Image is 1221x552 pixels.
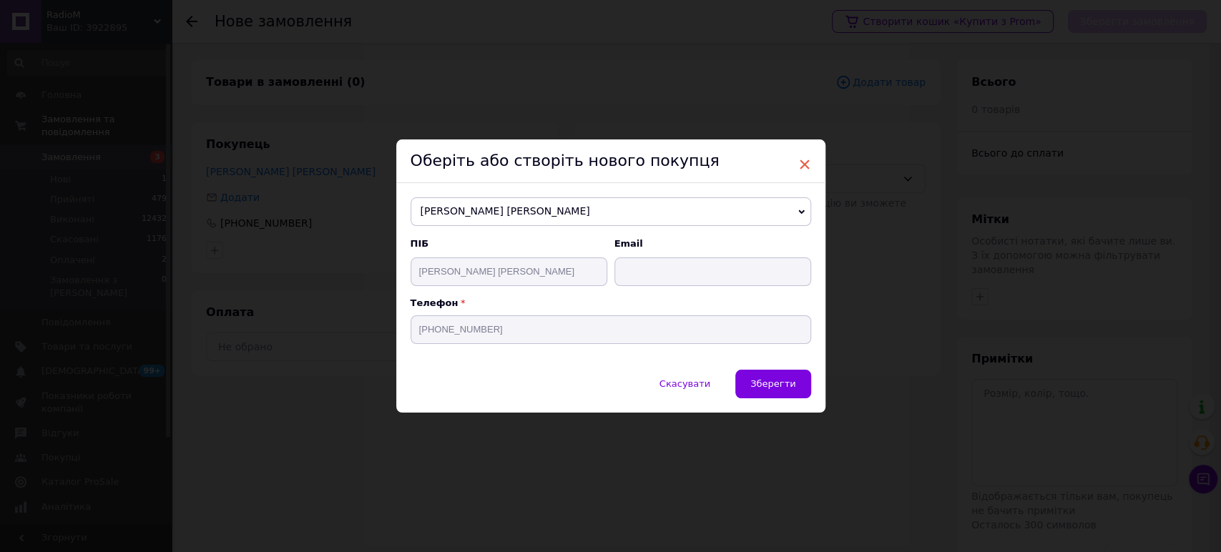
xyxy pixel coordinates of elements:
[411,237,607,250] span: ПІБ
[659,378,710,389] span: Скасувати
[411,197,811,226] span: [PERSON_NAME] [PERSON_NAME]
[396,139,825,183] div: Оберіть або створіть нового покупця
[750,378,795,389] span: Зберегти
[644,370,725,398] button: Скасувати
[411,297,811,308] p: Телефон
[411,315,811,344] input: +38 096 0000000
[614,237,811,250] span: Email
[798,152,811,177] span: ×
[735,370,810,398] button: Зберегти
